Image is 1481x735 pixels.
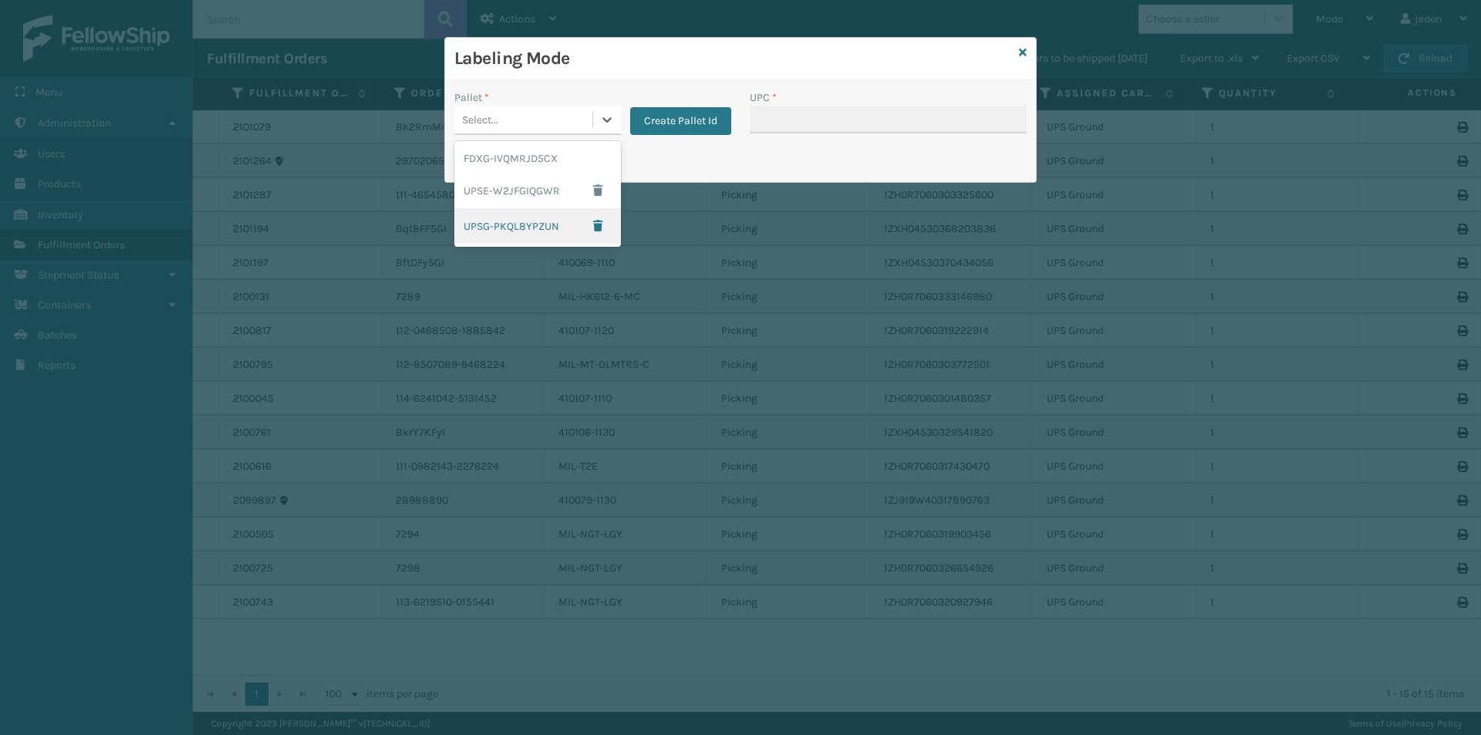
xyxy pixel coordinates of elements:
[454,173,621,208] div: UPSE-W2JFGIQGWR
[454,208,621,244] div: UPSG-PKQL8YPZUN
[750,89,777,106] label: UPC
[454,89,489,106] label: Pallet
[454,144,621,173] div: FDXG-IVQMRJD5CX
[462,112,498,128] div: Select...
[630,107,731,135] button: Create Pallet Id
[454,47,1013,70] h3: Labeling Mode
